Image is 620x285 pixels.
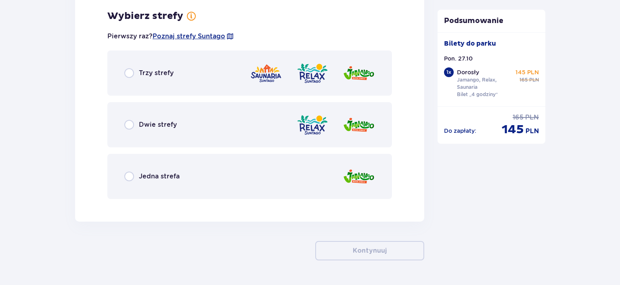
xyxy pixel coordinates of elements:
span: PLN [529,76,539,84]
p: Pon. 27.10 [444,54,473,63]
div: 1 x [444,67,454,77]
p: Bilety do parku [444,39,496,48]
span: PLN [525,113,539,122]
p: Kontynuuj [353,246,387,255]
span: Dwie strefy [139,120,177,129]
span: Jedna strefa [139,172,180,181]
span: 165 [519,76,528,84]
img: Jamango [343,113,375,136]
p: Bilet „4 godziny” [457,91,498,98]
a: Poznaj strefy Suntago [153,32,225,41]
span: Trzy strefy [139,69,174,78]
img: Relax [296,113,329,136]
img: Saunaria [250,62,282,85]
span: 145 [502,122,524,137]
img: Jamango [343,62,375,85]
p: 145 PLN [515,68,539,76]
span: PLN [526,127,539,136]
img: Jamango [343,165,375,188]
h3: Wybierz strefy [107,10,183,22]
span: 165 [513,113,524,122]
p: Do zapłaty : [444,127,476,135]
img: Relax [296,62,329,85]
button: Kontynuuj [315,241,424,260]
p: Pierwszy raz? [107,32,234,41]
p: Dorosły [457,68,479,76]
p: Podsumowanie [438,16,546,26]
p: Jamango, Relax, Saunaria [457,76,513,91]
